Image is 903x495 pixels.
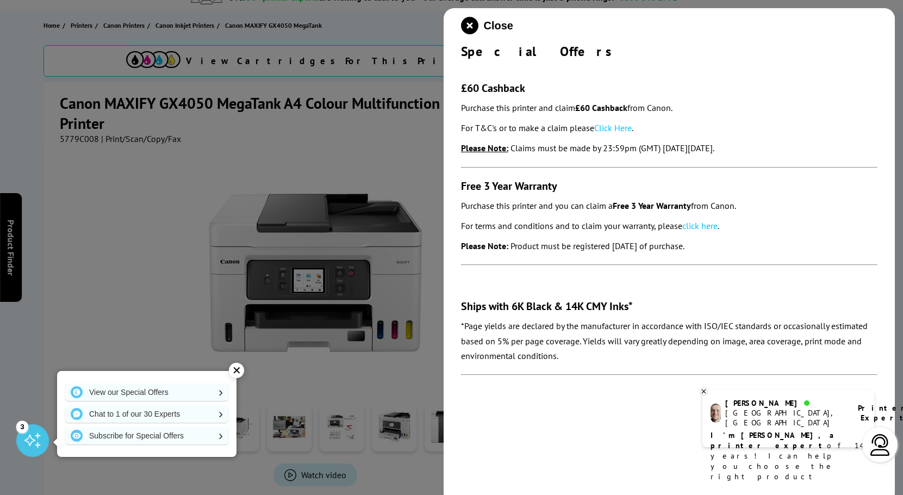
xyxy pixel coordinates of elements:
a: Click Here [594,122,632,133]
span: Close [484,20,513,32]
strong: Please Note: [461,143,508,153]
a: click here [682,220,718,231]
div: [PERSON_NAME] [725,398,844,408]
p: . [461,239,878,253]
h3: Free 3 Year Warranty [461,179,878,193]
p: For terms and conditions and to claim your warranty, please . [461,219,878,233]
div: Special Offers [461,43,878,60]
em: *Page yields are declared by the manufacturer in accordance with ISO/IEC standards or occasionall... [461,320,868,361]
b: I'm [PERSON_NAME], a printer expert [711,430,837,450]
p: Purchase this printer and you can claim a from Canon. [461,199,878,213]
img: ashley-livechat.png [711,404,721,423]
a: Chat to 1 of our 30 Experts [65,405,228,423]
div: ✕ [229,363,244,378]
div: 3 [16,420,28,432]
p: Purchase this printer and claim from Canon. [461,101,878,115]
div: [GEOGRAPHIC_DATA], [GEOGRAPHIC_DATA] [725,408,844,428]
img: user-headset-light.svg [869,434,891,456]
p: . [461,141,878,156]
button: close modal [461,17,513,34]
h3: Ships with 6K Black & 14K CMY Inks* [461,299,878,313]
p: For T&C's or to make a claim please . [461,121,878,135]
a: View our Special Offers [65,383,228,401]
strong: Free 3 Year Warranty [613,200,691,211]
strong: Please Note: [461,240,508,251]
em: Product must be registered [DATE] of purchase [510,240,683,251]
h3: £60 Cashback [461,81,878,95]
i: Claims must be made by 23:59pm (GMT) [DATE][DATE] [510,143,713,153]
p: of 14 years! I can help you choose the right product [711,430,866,482]
strong: £60 Cashback [575,102,627,113]
a: Subscribe for Special Offers [65,427,228,444]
